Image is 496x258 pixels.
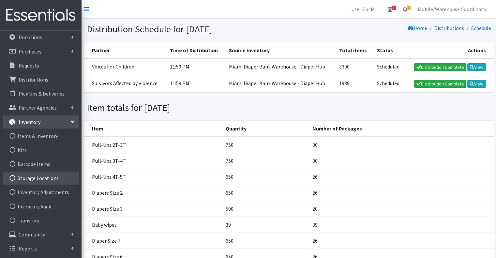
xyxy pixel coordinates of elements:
[3,115,79,129] a: Inventory
[84,75,166,92] td: Survivors Affected by Violence
[408,25,427,31] a: Home
[84,169,222,185] td: Pull-Ups 4T-5T
[87,23,287,35] h1: Distribution Schedule for [DATE]
[84,42,166,58] th: Partner
[3,31,79,44] a: Donations
[414,63,466,71] a: Distribution Complete
[84,121,222,137] th: Item
[225,42,335,58] th: Source Inventory
[3,45,79,58] a: Purchases
[467,63,486,71] a: View
[87,102,287,114] h1: Item totals for [DATE]
[84,217,222,233] td: Baby wipes
[3,228,79,241] a: Community
[3,200,79,213] a: Inventory Audit
[471,25,491,31] a: Schedule
[225,75,335,92] td: Miami Diaper Bank Warehouse - Diaper Hub
[19,48,41,55] p: Purchases
[434,25,464,31] a: Distributions
[308,185,494,201] td: 26
[346,3,380,16] a: User Guide
[84,233,222,249] td: Diaper Size 7
[413,3,493,16] a: Mobile/Warehouse Coordinator
[308,153,494,169] td: 30
[3,172,79,185] a: Storage Locations
[3,4,79,26] img: HumanEssentials
[414,80,466,88] a: Distribution Complete
[19,34,42,40] p: Donations
[467,80,486,88] a: View
[3,158,79,171] a: Barcode Items
[335,42,373,58] th: Total items
[308,217,494,233] td: 39
[398,3,413,16] a: 1
[308,201,494,217] td: 20
[222,185,308,201] td: 650
[3,87,79,100] a: Pick Ups & Deliveries
[84,185,222,201] td: Diapers Size 2
[166,42,225,58] th: Time of Distribution
[166,58,225,75] td: 11:59 PM
[373,42,405,58] th: Status
[3,214,79,227] a: Transfers
[335,58,373,75] td: 3300
[383,3,398,16] a: 2
[166,75,225,92] td: 11:59 PM
[19,90,65,97] p: Pick Ups & Deliveries
[392,6,396,10] span: 2
[3,242,79,255] a: Reports
[222,169,308,185] td: 650
[407,6,411,10] span: 1
[335,75,373,92] td: 1989
[222,121,308,137] th: Quantity
[373,75,405,92] td: Scheduled
[19,104,57,111] p: Partner Agencies
[405,42,493,58] th: Actions
[3,129,79,143] a: Items & Inventory
[308,233,494,249] td: 26
[3,59,79,72] a: Requests
[373,58,405,75] td: Scheduled
[308,137,494,153] td: 30
[19,76,48,83] p: Distributions
[84,153,222,169] td: Pull-Ups 3T-4T
[222,201,308,217] td: 500
[222,217,308,233] td: 39
[3,73,79,86] a: Distributions
[222,137,308,153] td: 750
[3,186,79,199] a: Inventory Adjustments
[222,153,308,169] td: 750
[308,121,494,137] th: Number of Packages
[19,231,45,238] p: Community
[222,233,308,249] td: 650
[19,119,40,125] p: Inventory
[3,101,79,114] a: Partner Agencies
[19,245,37,252] p: Reports
[225,58,335,75] td: Miami Diaper Bank Warehouse - Diaper Hub
[308,169,494,185] td: 26
[84,58,166,75] td: Voices For Children
[84,201,222,217] td: Diapers Size 3
[84,137,222,153] td: Pull-Ups 2T-3T
[19,62,39,69] p: Requests
[3,144,79,157] a: Kits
